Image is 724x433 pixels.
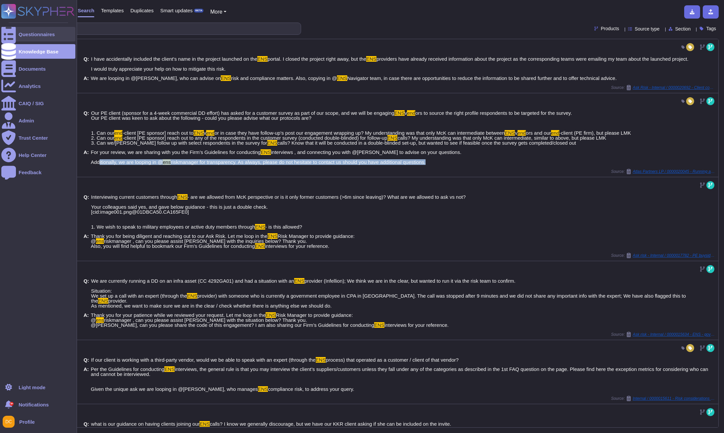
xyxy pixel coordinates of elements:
[19,118,34,123] div: Admin
[633,253,716,257] span: Ask risk - Internal / 0000017782 - PE buyside DD on a target - need quick help on 2 questions
[1,96,75,110] a: CAIQ / SIG
[91,366,708,392] span: interviews, the general rule is that you may interview the client’s suppliers/customers unless th...
[407,110,415,116] mark: end
[194,9,203,13] div: BETA
[91,149,461,165] span: interviews , and connecting you with @[PERSON_NAME] to advise on your questions. Additionally, we...
[1,44,75,59] a: Knowledge Base
[84,150,89,165] b: A:
[374,322,384,328] mark: ENS
[255,224,265,230] mark: ENS
[91,194,177,200] span: Interviewing current customers through
[91,233,355,244] span: Risk Manager to provide guidance: @
[84,278,89,308] b: Q:
[210,8,226,16] button: More
[1,61,75,76] a: Documents
[1,113,75,128] a: Admin
[265,243,329,249] span: interviews for your reference.
[387,135,398,141] mark: ENS
[611,85,716,90] span: Source:
[84,194,89,229] b: Q:
[1,130,75,145] a: Trust Center
[19,66,46,71] div: Documents
[78,8,94,13] span: Search
[91,135,606,146] span: calls? My understanding was that only McK can intermediate, similar to above, but please LMK 3. C...
[26,23,294,35] input: Search a question or template...
[10,402,14,406] div: 9+
[19,402,49,407] span: Notifications
[114,135,122,141] mark: end
[526,130,551,136] span: ors and our
[91,56,257,62] span: I have accidentally included the client's name in the project launched on the
[675,27,691,31] span: Section
[19,32,55,37] div: Questionnaires
[268,386,354,392] span: compliance risk, to address your query.
[633,397,716,400] span: Internal / 0000015611 - Risk considerations surrounding ENS calls
[98,298,108,304] mark: ENS
[171,159,426,165] span: riskmanager for transparency. As always, please do not hesitate to contact us should you have add...
[515,130,518,136] span: v
[221,75,231,81] mark: ENS
[257,56,268,62] mark: ENS
[19,49,58,54] div: Knowledge Base
[177,194,188,200] mark: ENS
[84,56,89,71] b: Q:
[214,130,505,136] span: or in case they have follow-up's post our engagement wrapping up? My understanding was that only ...
[706,26,716,31] span: Tags
[91,149,261,155] span: For your review, we are sharing with you the Firm’s Guidelines for conducting
[384,322,448,328] span: interviews for your reference.
[611,169,716,174] span: Source:
[163,159,171,165] mark: ens
[505,130,515,136] mark: ENS
[3,416,15,428] img: user
[96,238,104,244] mark: ens
[91,233,268,239] span: Thank you for being diligent and reaching out to our Ask Risk. Let me loop in the
[316,357,326,363] mark: ENS
[84,357,89,362] b: Q:
[258,386,268,392] mark: ENS
[326,357,458,363] span: process) that operated as a customer / client of that vendor?
[91,298,332,309] span: provider. As mentioned, we want to make sure we are in the clear / check whether there is anythin...
[194,130,204,136] mark: ENS
[91,75,221,81] span: We are looping in @[PERSON_NAME], who can advise on
[19,153,46,158] div: Help Center
[366,56,376,62] mark: ENS
[122,130,193,136] span: -client [PE sponsor] reach out to
[96,317,104,323] mark: ens
[518,130,526,136] mark: end
[84,367,89,392] b: A:
[1,165,75,180] a: Feedback
[1,148,75,162] a: Help Center
[267,140,278,146] mark: ENS
[204,130,206,136] span: v
[294,278,304,284] mark: ENS
[277,140,576,146] span: calls? Know that it will be conducted in a double-blinded set-up, but wanted to see if feasible o...
[210,9,222,15] span: More
[122,135,387,141] span: -client [PE sponsor] reach out to any of the respondents in the customer survey (conducted double...
[611,396,716,401] span: Source:
[635,27,660,31] span: Source type
[268,233,278,239] mark: ENS
[91,317,374,328] span: riskmanager , can you please assist [PERSON_NAME] with the situation below? Thank you. @[PERSON_N...
[551,130,559,136] mark: end
[1,79,75,93] a: Analytics
[633,332,716,336] span: Ask risk - Internal / 0000015634 - ENS - government employee
[91,130,631,141] span: -client (PE firm), but please LMK 2. Can our
[1,414,19,429] button: user
[84,110,89,145] b: Q:
[337,75,347,81] mark: ENS
[84,76,89,81] b: A:
[101,8,123,13] span: Templates
[91,278,515,299] span: provider (Infellion); We think we are in the clear, but wanted to run it via the risk team to con...
[91,366,165,372] span: Per the Guidelines for conducting
[91,56,688,72] span: providers have already received information about the project as the corresponding teams were ema...
[130,8,154,13] span: Duplicates
[19,135,48,140] div: Trust Center
[255,243,265,249] mark: ENS
[91,312,353,323] span: Risk Manager to provide guidance: @
[200,421,210,427] mark: ENS
[91,312,266,318] span: Thank you for your patience while we reviewed your request. Let me loop in the
[91,278,294,284] span: We are currently running a DD on an infra asset (CC 4292GA01) and had a situation with an
[261,149,271,155] mark: ENS
[91,238,307,249] span: riskmanager , can you please assist [PERSON_NAME] with the inquiries below? Thank you. Also, you ...
[160,8,193,13] span: Smart updates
